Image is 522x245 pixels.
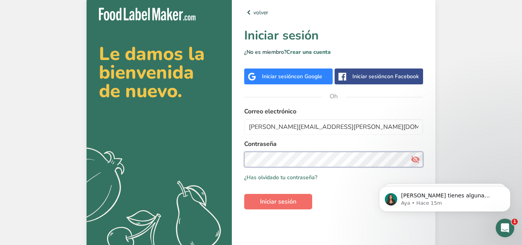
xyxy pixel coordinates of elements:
font: Iniciar sesión [260,197,296,206]
a: ¿Has olvidado tu contraseña? [244,173,317,182]
font: Iniciar sesión [244,27,319,44]
a: volver [244,8,423,17]
button: Iniciar sesión [244,194,312,209]
font: 1 [513,219,516,224]
font: con Facebook [384,73,419,80]
font: Iniciar sesión [352,73,384,80]
a: Crear una cuenta [286,48,331,56]
font: volver [253,9,268,16]
font: ¿No es miembro? [244,48,286,56]
iframe: Mensaje de notificaciones del intercomunicador [367,170,522,224]
font: con Google [294,73,322,80]
font: Iniciar sesión [262,73,294,80]
iframe: Chat en vivo de Intercom [496,219,514,237]
font: Oh [330,92,338,101]
img: Fabricante de etiquetas para alimentos [99,8,196,21]
input: Introduce tu correo electrónico [244,119,423,135]
font: Contraseña [244,140,277,148]
font: Correo electrónico [244,107,296,116]
font: Le damos la bienvenida de nuevo. [99,41,205,104]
